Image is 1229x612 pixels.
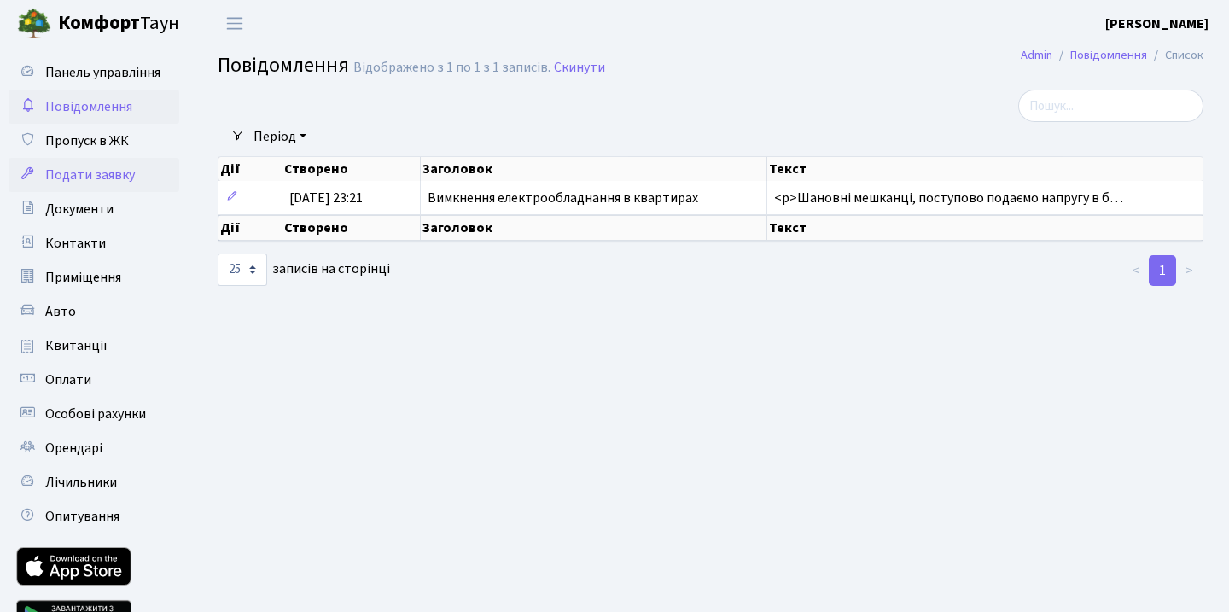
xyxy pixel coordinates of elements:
[45,97,132,116] span: Повідомлення
[45,405,146,423] span: Особові рахунки
[9,90,179,124] a: Повідомлення
[45,268,121,287] span: Приміщення
[421,215,767,241] th: Заголовок
[9,260,179,294] a: Приміщення
[554,60,605,76] a: Скинути
[9,226,179,260] a: Контакти
[45,131,129,150] span: Пропуск в ЖК
[767,215,1203,241] th: Текст
[9,465,179,499] a: Лічильники
[9,329,179,363] a: Квитанції
[45,200,114,219] span: Документи
[45,507,119,526] span: Опитування
[45,336,108,355] span: Квитанції
[58,9,179,38] span: Таун
[45,63,160,82] span: Панель управління
[9,431,179,465] a: Орендарі
[9,192,179,226] a: Документи
[9,124,179,158] a: Пропуск в ЖК
[218,254,390,286] label: записів на сторінці
[353,60,550,76] div: Відображено з 1 по 1 з 1 записів.
[9,294,179,329] a: Авто
[289,189,363,207] span: [DATE] 23:21
[45,473,117,492] span: Лічильники
[247,122,313,151] a: Період
[995,38,1229,73] nav: breadcrumb
[1018,90,1203,122] input: Пошук...
[45,234,106,253] span: Контакти
[218,157,282,181] th: Дії
[45,439,102,458] span: Орендарі
[1149,255,1176,286] a: 1
[218,215,282,241] th: Дії
[218,50,349,80] span: Повідомлення
[213,9,256,38] button: Переключити навігацію
[767,157,1203,181] th: Текст
[218,254,267,286] select: записів на сторінці
[1021,46,1052,64] a: Admin
[17,7,51,41] img: logo.png
[282,215,421,241] th: Створено
[282,157,421,181] th: Створено
[1070,46,1147,64] a: Повідомлення
[1147,46,1203,65] li: Список
[774,189,1123,207] span: <p>Шановні мешканці, поступово подаємо напругу в б…
[428,189,698,207] span: Вимкнення електрообладнання в квартирах
[1105,14,1209,34] a: [PERSON_NAME]
[9,499,179,533] a: Опитування
[9,158,179,192] a: Подати заявку
[45,302,76,321] span: Авто
[58,9,140,37] b: Комфорт
[45,370,91,389] span: Оплати
[421,157,767,181] th: Заголовок
[1105,15,1209,33] b: [PERSON_NAME]
[9,55,179,90] a: Панель управління
[9,363,179,397] a: Оплати
[45,166,135,184] span: Подати заявку
[9,397,179,431] a: Особові рахунки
